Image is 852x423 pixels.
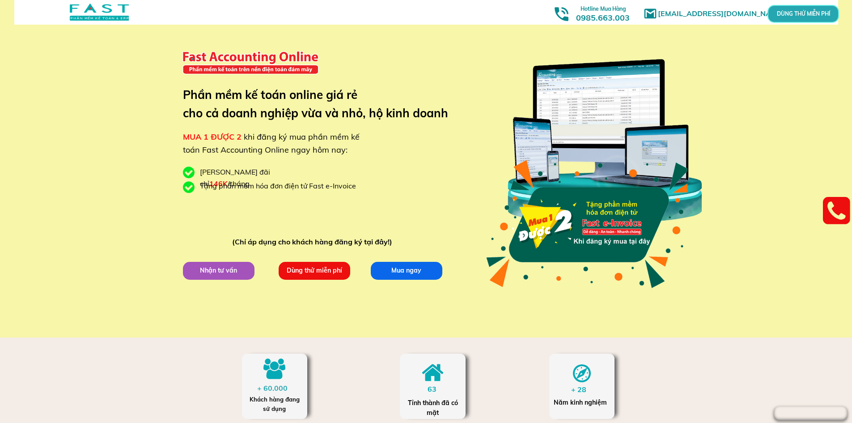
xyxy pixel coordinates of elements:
h1: [EMAIL_ADDRESS][DOMAIN_NAME] [658,8,790,20]
span: Hotline Mua Hàng [581,5,626,12]
span: 146K [209,179,228,188]
div: Khách hàng đang sử dụng [246,395,302,414]
h3: Phần mềm kế toán online giá rẻ cho cả doanh nghiệp vừa và nhỏ, hộ kinh doanh [183,85,462,123]
span: MUA 1 ĐƯỢC 2 [183,132,242,142]
p: Mua ngay [371,262,442,280]
p: Dùng thử miễn phí [279,262,350,280]
div: Tặng phần mềm hóa đơn điện tử Fast e-Invoice [200,180,363,192]
div: + 28 [571,384,595,396]
div: 63 [428,384,445,395]
div: (Chỉ áp dụng cho khách hàng đăng ký tại đây!) [232,236,396,248]
p: Nhận tư vấn [183,262,254,280]
h3: 0985.663.003 [566,3,640,22]
div: Năm kinh nghiệm [554,397,610,407]
div: + 60.000 [257,383,292,394]
div: [PERSON_NAME] đãi chỉ /tháng [200,167,316,189]
div: Tỉnh thành đã có mặt [407,398,459,418]
span: khi đăng ký mua phần mềm kế toán Fast Accounting Online ngay hôm nay: [183,132,360,155]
